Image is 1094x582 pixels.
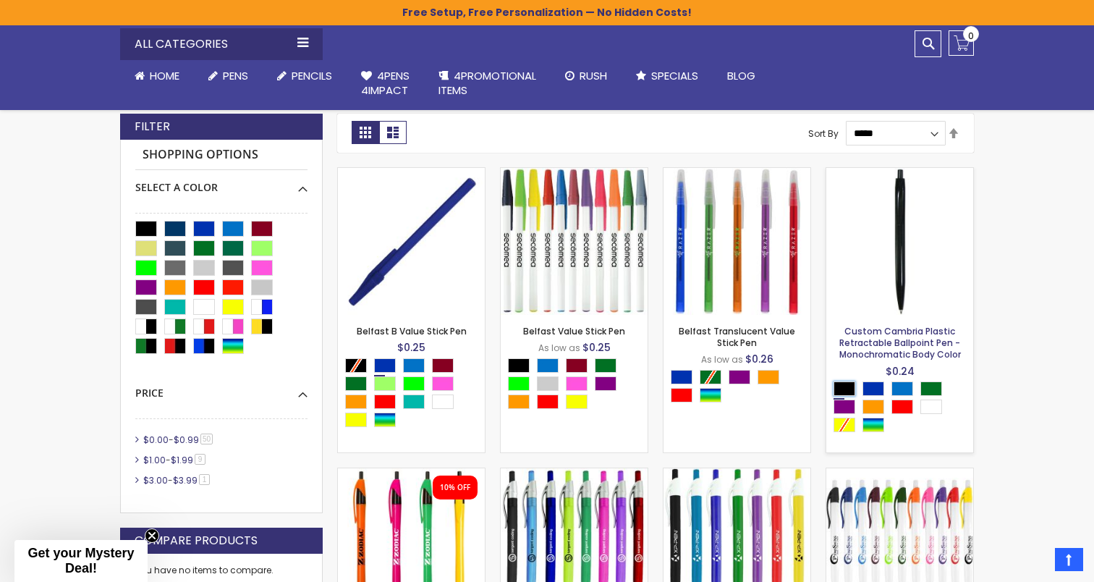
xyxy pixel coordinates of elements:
a: Preston Translucent Pen [501,468,648,480]
div: Select A Color [345,358,485,431]
a: 4Pens4impact [347,60,424,107]
strong: Filter [135,119,170,135]
img: Custom Cambria Plastic Retractable Ballpoint Pen - Monochromatic Body Color [826,168,973,315]
div: 10% OFF [440,483,470,493]
img: Belfast Translucent Value Stick Pen [663,168,810,315]
div: Blue [671,370,692,384]
span: $0.00 [143,434,169,446]
div: Purple [834,400,855,414]
a: Belfast Value Stick Pen [501,167,648,180]
span: Home [150,68,179,83]
span: Pencils [292,68,332,83]
div: Red [891,400,913,414]
strong: Compare Products [135,533,258,549]
div: Select A Color [508,358,648,413]
div: Black [834,381,855,396]
strong: Shopping Options [135,140,308,171]
span: $0.99 [174,434,199,446]
div: Blue [374,358,396,373]
strong: Grid [352,121,379,144]
a: Blog [713,60,770,92]
div: Black [508,358,530,373]
a: Rush [551,60,622,92]
div: Green [345,376,367,391]
span: 0 [968,29,974,43]
div: Assorted [862,418,884,432]
div: Get your Mystery Deal!Close teaser [14,540,148,582]
a: Belfast Value Stick Pen [523,325,625,337]
div: Red [671,388,692,402]
span: $3.99 [173,474,198,486]
div: Blue Light [537,358,559,373]
a: Belfast B Value Stick Pen [338,167,485,180]
div: Select A Color [671,370,810,406]
div: Lime Green [508,376,530,391]
span: $0.26 [745,352,773,366]
span: 4PROMOTIONAL ITEMS [438,68,536,98]
a: Neon Slimster Pen [338,468,485,480]
div: Orange [758,370,779,384]
a: Custom Cambria Plastic Retractable Ballpoint Pen - Monochromatic Body Color [826,167,973,180]
div: Green [920,381,942,396]
a: Preston B Click Pen [663,468,810,480]
a: Preston W Click Pen [826,468,973,480]
div: Pink [566,376,588,391]
div: Purple [729,370,750,384]
div: Assorted [700,388,721,402]
div: Burgundy [566,358,588,373]
div: Grey Light [537,376,559,391]
a: Specials [622,60,713,92]
div: Blue Light [403,358,425,373]
div: White [920,400,942,414]
a: Pens [194,60,263,92]
div: Yellow [345,413,367,427]
span: As low as [538,342,580,354]
div: Price [135,376,308,400]
span: Blog [727,68,755,83]
div: Green Light [374,376,396,391]
div: Orange [345,395,367,409]
div: Pink [432,376,454,391]
div: Teal [403,395,425,409]
a: Belfast Translucent Value Stick Pen [679,325,795,349]
a: Belfast B Value Stick Pen [357,325,467,337]
div: Green [595,358,616,373]
div: Blue Light [891,381,913,396]
img: Belfast B Value Stick Pen [338,168,485,315]
a: Pencils [263,60,347,92]
span: $1.99 [171,454,193,466]
label: Sort By [808,127,839,139]
span: $1.00 [143,454,166,466]
span: Rush [580,68,607,83]
div: Select A Color [834,381,973,436]
div: Orange [508,395,530,409]
div: Assorted [374,413,396,427]
span: Get your Mystery Deal! [27,546,134,575]
div: Burgundy [432,358,454,373]
span: Specials [651,68,698,83]
div: White [432,395,454,409]
span: 4Pens 4impact [361,68,410,98]
button: Close teaser [145,528,159,543]
a: 0 [949,30,974,56]
div: Blue [862,381,884,396]
span: $0.25 [397,340,425,355]
div: All Categories [120,28,323,60]
div: Purple [595,376,616,391]
span: 1 [199,474,210,485]
div: Select A Color [135,170,308,195]
span: 50 [200,434,213,444]
a: Home [120,60,194,92]
a: Custom Cambria Plastic Retractable Ballpoint Pen - Monochromatic Body Color [839,325,961,360]
div: Orange [862,400,884,414]
div: Yellow [566,395,588,409]
a: $1.00-$1.999 [140,454,211,466]
span: Pens [223,68,248,83]
a: $3.00-$3.991 [140,474,215,486]
a: 4PROMOTIONALITEMS [424,60,551,107]
a: Top [1055,548,1083,571]
span: 9 [195,454,205,465]
span: $0.25 [582,340,611,355]
a: Belfast Translucent Value Stick Pen [663,167,810,180]
img: Belfast Value Stick Pen [501,168,648,315]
